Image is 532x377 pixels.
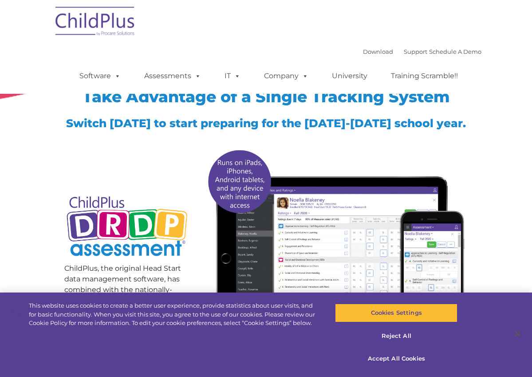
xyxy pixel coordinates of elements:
span: Switch [DATE] to start preparing for the [DATE]-[DATE] school year. [66,116,466,130]
a: Support [404,48,427,55]
a: Software [71,67,130,85]
button: Reject All [335,327,457,345]
a: IT [216,67,249,85]
a: Company [255,67,317,85]
button: Cookies Settings [335,304,457,322]
button: Accept All Cookies [335,349,457,368]
img: Copyright - DRDP Logo [64,189,190,265]
span: ChildPlus, the original Head Start data management software, has combined with the nationally-ren... [64,264,181,337]
a: Download [363,48,393,55]
a: University [323,67,376,85]
img: All-devices [203,144,468,348]
a: Assessments [135,67,210,85]
a: Schedule A Demo [429,48,481,55]
button: Close [508,324,528,344]
div: This website uses cookies to create a better user experience, provide statistics about user visit... [29,301,319,328]
font: | [363,48,481,55]
span: Take Advantage of a Single Tracking System [83,87,450,106]
a: Training Scramble!! [382,67,467,85]
img: ChildPlus by Procare Solutions [51,0,140,45]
